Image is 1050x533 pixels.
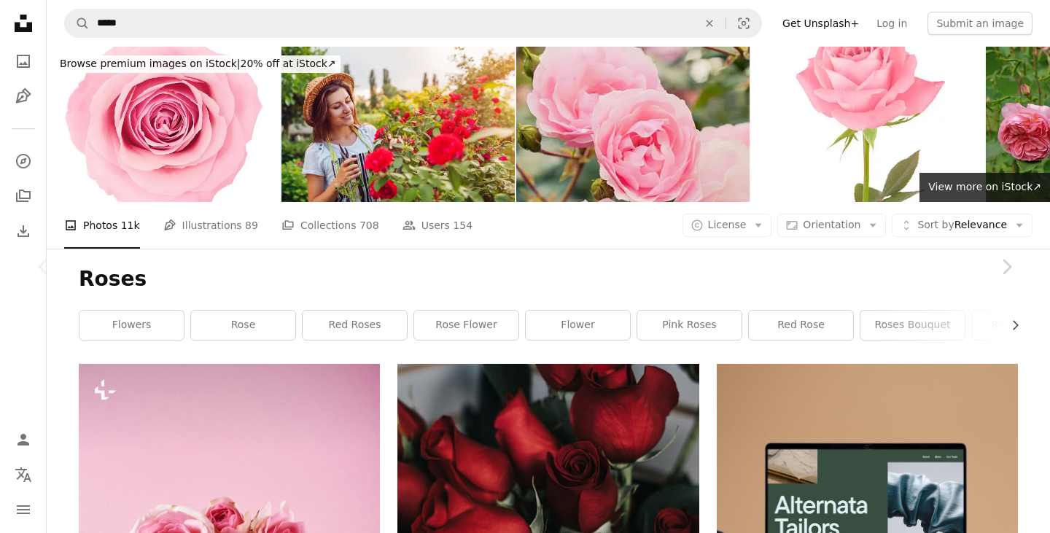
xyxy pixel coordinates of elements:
img: Beautiful pink rose [47,47,280,202]
a: pink roses [637,311,742,340]
button: Clear [693,9,726,37]
span: Sort by [917,219,954,230]
a: Illustrations 89 [163,202,258,249]
button: Submit an image [927,12,1032,35]
button: Menu [9,495,38,524]
a: Users 154 [402,202,472,249]
button: Orientation [777,214,886,237]
a: flower [526,311,630,340]
a: rose flower [414,311,518,340]
span: Orientation [803,219,860,230]
a: Get Unsplash+ [774,12,868,35]
a: View more on iStock↗ [919,173,1050,202]
img: Pink Rose [751,47,984,202]
button: Search Unsplash [65,9,90,37]
span: 708 [359,217,379,233]
img: Pink rose bush [516,47,750,202]
span: Relevance [917,218,1007,233]
a: Explore [9,147,38,176]
a: red roses [303,311,407,340]
span: 89 [245,217,258,233]
button: Sort byRelevance [892,214,1032,237]
a: Photos [9,47,38,76]
a: Collections 708 [281,202,379,249]
button: Language [9,460,38,489]
span: License [708,219,747,230]
a: Illustrations [9,82,38,111]
a: rose [191,311,295,340]
a: Next [962,197,1050,337]
span: View more on iStock ↗ [928,181,1041,192]
img: Young woman gathering flowers in garden. Girl smelling and cutting roses off. Gardening concept [281,47,515,202]
a: Browse premium images on iStock|20% off at iStock↗ [47,47,349,82]
span: 20% off at iStock ↗ [60,58,336,69]
button: License [682,214,772,237]
a: Collections [9,182,38,211]
a: roses bouquet [860,311,965,340]
a: red rose [749,311,853,340]
span: Browse premium images on iStock | [60,58,240,69]
form: Find visuals sitewide [64,9,762,38]
span: 154 [453,217,472,233]
h1: Roses [79,266,1018,292]
a: flowers [79,311,184,340]
button: Visual search [726,9,761,37]
a: Log in / Sign up [9,425,38,454]
a: Log in [868,12,916,35]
